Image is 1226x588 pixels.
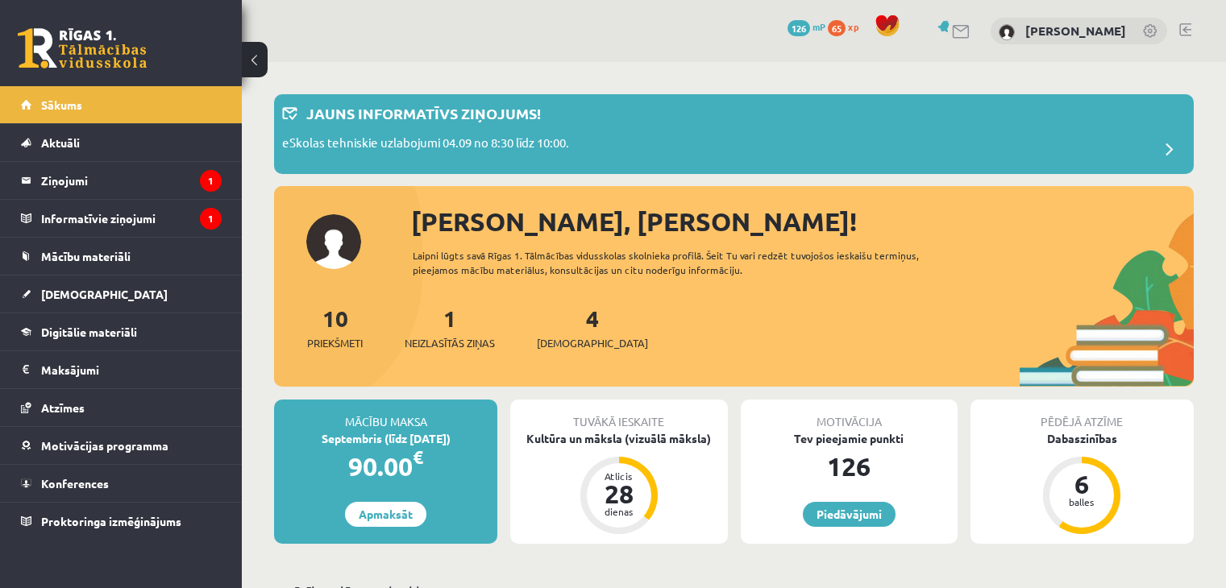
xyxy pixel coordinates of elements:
[18,28,147,68] a: Rīgas 1. Tālmācības vidusskola
[21,275,222,313] a: [DEMOGRAPHIC_DATA]
[41,97,82,112] span: Sākums
[812,20,825,33] span: mP
[41,162,222,199] legend: Ziņojumi
[510,430,727,536] a: Kultūra un māksla (vizuālā māksla) Atlicis 28 dienas
[970,400,1194,430] div: Pēdējā atzīme
[741,400,958,430] div: Motivācija
[41,249,131,263] span: Mācību materiāli
[1058,497,1106,507] div: balles
[274,430,497,447] div: Septembris (līdz [DATE])
[413,248,965,277] div: Laipni lūgts savā Rīgas 1. Tālmācības vidusskolas skolnieka profilā. Šeit Tu vari redzēt tuvojošo...
[537,304,648,351] a: 4[DEMOGRAPHIC_DATA]
[200,170,222,192] i: 1
[41,351,222,388] legend: Maksājumi
[405,335,495,351] span: Neizlasītās ziņas
[21,200,222,237] a: Informatīvie ziņojumi1
[803,502,896,527] a: Piedāvājumi
[274,447,497,486] div: 90.00
[1058,471,1106,497] div: 6
[828,20,867,33] a: 65 xp
[306,102,541,124] p: Jauns informatīvs ziņojums!
[21,124,222,161] a: Aktuāli
[741,447,958,486] div: 126
[788,20,810,36] span: 126
[413,445,423,469] span: €
[307,335,363,351] span: Priekšmeti
[595,471,643,481] div: Atlicis
[41,514,181,528] span: Proktoringa izmēģinājums
[537,335,648,351] span: [DEMOGRAPHIC_DATA]
[595,507,643,516] div: dienas
[200,208,222,230] i: 1
[41,325,137,339] span: Digitālie materiāli
[970,430,1194,536] a: Dabaszinības 6 balles
[307,304,363,351] a: 10Priekšmeti
[21,503,222,540] a: Proktoringa izmēģinājums
[970,430,1194,447] div: Dabaszinības
[405,304,495,351] a: 1Neizlasītās ziņas
[41,200,222,237] legend: Informatīvie ziņojumi
[21,389,222,426] a: Atzīmes
[510,400,727,430] div: Tuvākā ieskaite
[21,465,222,502] a: Konferences
[41,438,168,453] span: Motivācijas programma
[282,134,569,156] p: eSkolas tehniskie uzlabojumi 04.09 no 8:30 līdz 10:00.
[510,430,727,447] div: Kultūra un māksla (vizuālā māksla)
[21,313,222,350] a: Digitālie materiāli
[411,202,1194,241] div: [PERSON_NAME], [PERSON_NAME]!
[848,20,858,33] span: xp
[41,476,109,491] span: Konferences
[41,400,85,415] span: Atzīmes
[21,86,222,123] a: Sākums
[21,238,222,275] a: Mācību materiāli
[345,502,426,527] a: Apmaksāt
[21,162,222,199] a: Ziņojumi1
[41,287,168,301] span: [DEMOGRAPHIC_DATA]
[21,427,222,464] a: Motivācijas programma
[41,135,80,150] span: Aktuāli
[741,430,958,447] div: Tev pieejamie punkti
[788,20,825,33] a: 126 mP
[828,20,846,36] span: 65
[21,351,222,388] a: Maksājumi
[282,102,1186,166] a: Jauns informatīvs ziņojums! eSkolas tehniskie uzlabojumi 04.09 no 8:30 līdz 10:00.
[274,400,497,430] div: Mācību maksa
[1025,23,1126,39] a: [PERSON_NAME]
[999,24,1015,40] img: Emīlija Zelča
[595,481,643,507] div: 28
